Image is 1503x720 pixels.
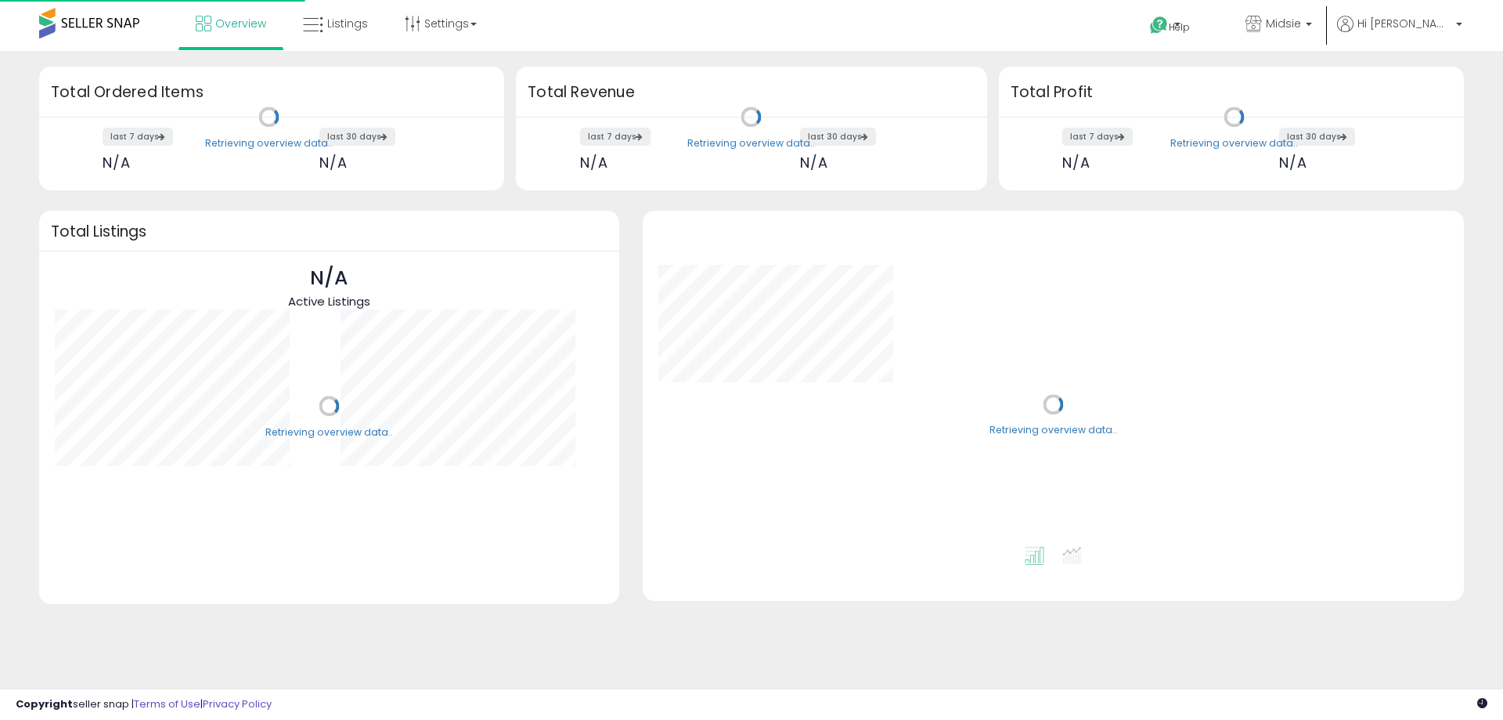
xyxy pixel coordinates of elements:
a: Help [1137,4,1220,51]
div: Retrieving overview data.. [989,424,1117,438]
a: Hi [PERSON_NAME] [1337,16,1462,51]
span: Midsie [1266,16,1301,31]
i: Get Help [1149,16,1169,35]
div: Retrieving overview data.. [205,136,333,150]
span: Listings [327,16,368,31]
span: Help [1169,20,1190,34]
div: Retrieving overview data.. [265,425,393,440]
strong: Copyright [16,696,73,711]
div: Retrieving overview data.. [1170,136,1298,150]
span: Hi [PERSON_NAME] [1357,16,1451,31]
div: seller snap | | [16,697,272,712]
a: Terms of Use [134,696,200,711]
a: Privacy Policy [203,696,272,711]
div: Retrieving overview data.. [687,136,815,150]
span: Overview [215,16,266,31]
